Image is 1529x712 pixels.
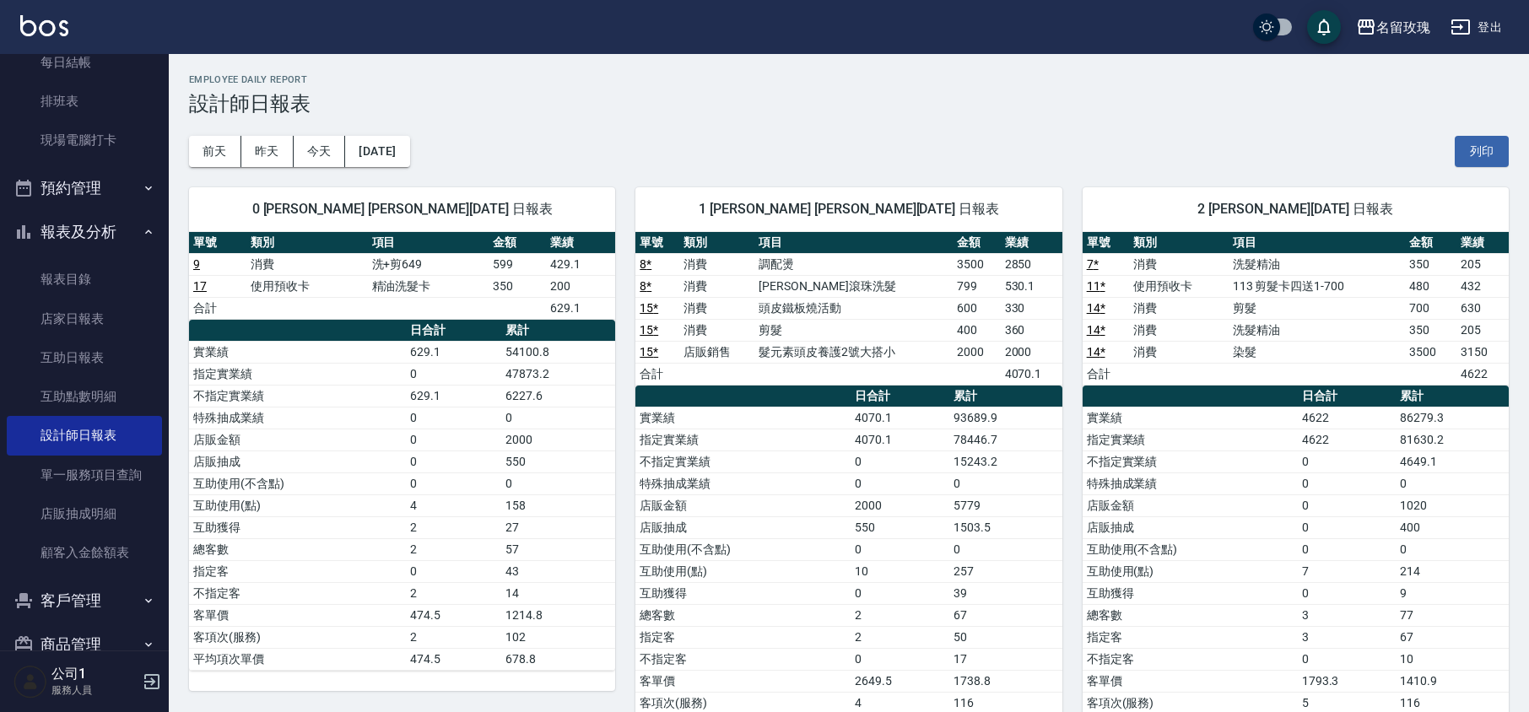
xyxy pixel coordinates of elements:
img: Logo [20,15,68,36]
td: 2000 [1001,341,1062,363]
td: 4070.1 [1001,363,1062,385]
td: 0 [1298,472,1397,494]
td: 350 [1405,253,1456,275]
td: 3500 [1405,341,1456,363]
td: 互助獲得 [1083,582,1298,604]
td: 67 [949,604,1062,626]
td: 57 [501,538,615,560]
th: 業績 [546,232,615,254]
td: 77 [1396,604,1509,626]
td: 0 [1298,538,1397,560]
td: 頭皮鐵板燒活動 [754,297,952,319]
td: 消費 [1129,253,1228,275]
td: 2000 [953,341,1001,363]
th: 金額 [489,232,546,254]
table: a dense table [635,232,1062,386]
td: 合計 [635,363,679,385]
button: 報表及分析 [7,210,162,254]
td: 特殊抽成業績 [1083,472,1298,494]
td: 0 [949,472,1062,494]
td: 158 [501,494,615,516]
a: 設計師日報表 [7,416,162,455]
td: 消費 [1129,341,1228,363]
td: 互助使用(點) [1083,560,1298,582]
td: 1410.9 [1396,670,1509,692]
h3: 設計師日報表 [189,92,1509,116]
button: 登出 [1444,12,1509,43]
td: 3 [1298,626,1397,648]
td: 0 [406,472,501,494]
td: 10 [1396,648,1509,670]
a: 報表目錄 [7,260,162,299]
td: 2 [406,516,501,538]
td: 互助獲得 [189,516,406,538]
th: 單號 [189,232,246,254]
p: 服務人員 [51,682,138,698]
a: 9 [193,257,200,271]
td: 指定客 [635,626,851,648]
td: 7 [1298,560,1397,582]
td: 店販抽成 [635,516,851,538]
td: 0 [1396,472,1509,494]
td: 互助使用(不含點) [635,538,851,560]
h2: Employee Daily Report [189,74,1509,85]
td: 不指定客 [1083,648,1298,670]
td: 0 [1298,648,1397,670]
td: 消費 [1129,319,1228,341]
td: 678.8 [501,648,615,670]
td: 1793.3 [1298,670,1397,692]
button: 客戶管理 [7,579,162,623]
td: 14 [501,582,615,604]
td: 39 [949,582,1062,604]
td: 洗髮精油 [1229,253,1405,275]
td: 81630.2 [1396,429,1509,450]
td: 指定實業績 [635,429,851,450]
td: 205 [1456,319,1509,341]
td: 不指定實業績 [189,385,406,407]
td: 實業績 [189,341,406,363]
td: 530.1 [1001,275,1062,297]
th: 累計 [501,320,615,342]
td: 店販金額 [1083,494,1298,516]
td: 指定實業績 [1083,429,1298,450]
td: 總客數 [1083,604,1298,626]
button: 昨天 [241,136,294,167]
td: 互助使用(不含點) [189,472,406,494]
td: 93689.9 [949,407,1062,429]
td: 互助獲得 [635,582,851,604]
td: 1020 [1396,494,1509,516]
td: 2 [406,626,501,648]
a: 17 [193,279,207,293]
td: 550 [851,516,949,538]
td: 實業績 [635,407,851,429]
td: 15243.2 [949,450,1062,472]
td: 髮元素頭皮養護2號大搭小 [754,341,952,363]
td: 432 [1456,275,1509,297]
td: 4070.1 [851,407,949,429]
td: 4 [406,494,501,516]
td: 86279.3 [1396,407,1509,429]
a: 單一服務項目查詢 [7,456,162,494]
th: 金額 [1405,232,1456,254]
button: 今天 [294,136,346,167]
td: 指定實業績 [189,363,406,385]
td: 客單價 [635,670,851,692]
th: 類別 [246,232,367,254]
td: 店販銷售 [679,341,755,363]
table: a dense table [1083,232,1509,386]
td: 480 [1405,275,1456,297]
td: 0 [406,450,501,472]
a: 每日結帳 [7,43,162,82]
button: 預約管理 [7,166,162,210]
th: 類別 [1129,232,1228,254]
td: 214 [1396,560,1509,582]
td: 0 [501,472,615,494]
td: 0 [406,407,501,429]
td: 消費 [1129,297,1228,319]
td: 2649.5 [851,670,949,692]
button: 商品管理 [7,623,162,666]
td: 4649.1 [1396,450,1509,472]
td: 0 [501,407,615,429]
td: 4622 [1298,429,1397,450]
td: 店販金額 [189,429,406,450]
